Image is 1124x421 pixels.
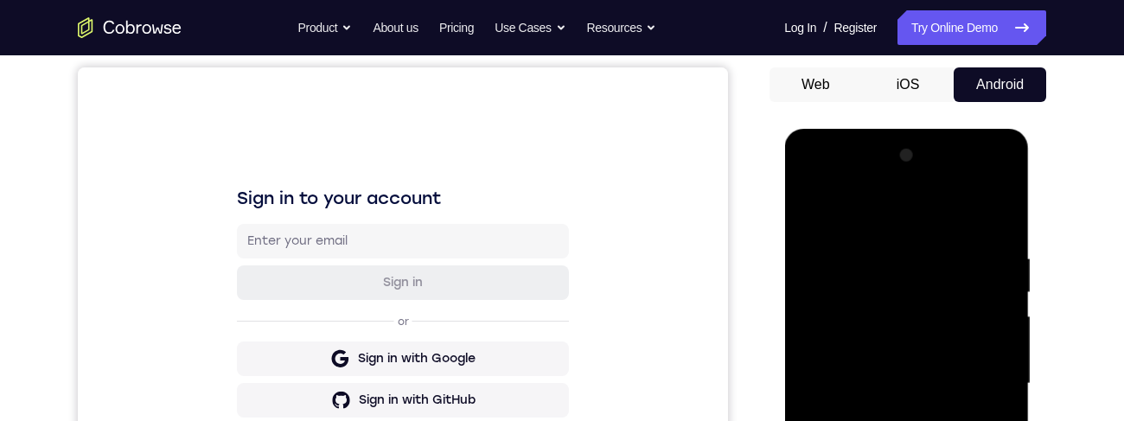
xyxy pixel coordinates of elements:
button: Sign in with Intercom [159,357,491,392]
a: Try Online Demo [897,10,1046,45]
button: Sign in with GitHub [159,316,491,350]
button: Android [954,67,1046,102]
p: or [316,247,335,261]
button: Resources [587,10,657,45]
button: Use Cases [495,10,565,45]
a: Register [834,10,877,45]
button: Sign in [159,198,491,233]
button: iOS [862,67,955,102]
span: / [823,17,827,38]
div: Sign in with Intercom [274,366,405,383]
div: Sign in with Google [280,283,398,300]
a: Go to the home page [78,17,182,38]
a: Pricing [439,10,474,45]
a: Log In [784,10,816,45]
input: Enter your email [169,165,481,182]
button: Product [298,10,353,45]
div: Sign in with GitHub [281,324,398,341]
h1: Sign in to your account [159,118,491,143]
a: About us [373,10,418,45]
button: Sign in with Google [159,274,491,309]
button: Web [770,67,862,102]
